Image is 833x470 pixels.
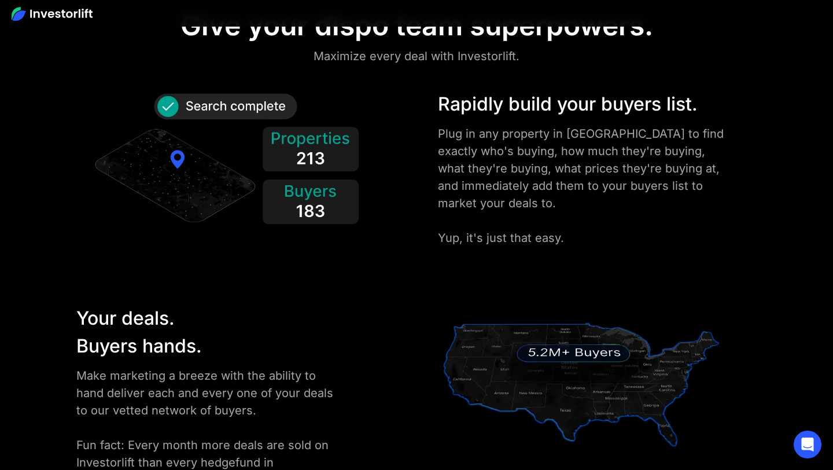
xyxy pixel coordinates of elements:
[794,431,821,458] div: Open Intercom Messenger
[76,304,345,360] div: Your deals. Buyers hands.
[180,9,653,42] div: Give your dispo team superpowers.
[438,90,724,118] div: Rapidly build your buyers list.
[314,47,519,65] div: Maximize every deal with Investorlift.
[438,125,724,247] div: Plug in any property in [GEOGRAPHIC_DATA] to find exactly who's buying, how much they're buying, ...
